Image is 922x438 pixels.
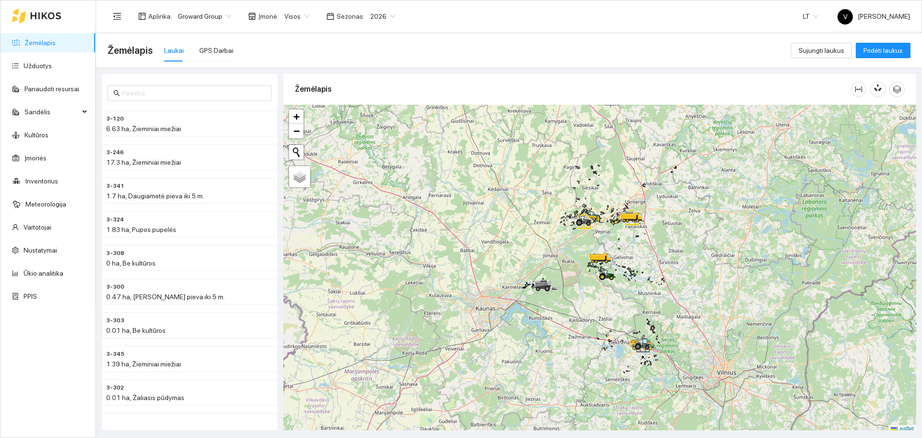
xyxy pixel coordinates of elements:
span: − [293,125,300,137]
button: menu-fold [108,7,127,26]
div: GPS Darbai [199,45,233,56]
a: Panaudoti resursai [24,85,79,93]
a: Inventorius [25,177,58,185]
span: [PERSON_NAME] [837,12,910,20]
span: column-width [851,85,866,93]
span: 3-303 [106,316,124,325]
span: V [843,9,848,24]
span: 1.7 ha, Daugiametė pieva iki 5 m. [106,192,204,200]
span: calendar [327,12,334,20]
span: Pridėti laukus [863,45,903,56]
span: 0.47 ha, [PERSON_NAME] pieva iki 5 m. [106,293,225,301]
input: Paieška [122,88,266,98]
span: 0.01 ha, Be kultūros [106,327,166,334]
span: 3-324 [106,215,124,224]
span: Aplinka : [148,11,172,22]
span: Sujungti laukus [799,45,844,56]
span: Sezonas : [337,11,364,22]
a: Zoom in [289,109,303,124]
button: column-width [851,82,866,97]
span: menu-fold [113,12,121,21]
span: 3-300 [106,282,124,292]
button: Sujungti laukus [791,43,852,58]
a: Užduotys [24,62,52,70]
span: Žemėlapis [108,43,153,58]
a: PPIS [24,292,37,300]
a: Meteorologija [25,200,66,208]
span: 1.83 ha, Pupos pupelės [106,226,176,233]
div: Žemėlapis [295,75,851,103]
span: layout [138,12,146,20]
a: Vartotojai [24,223,51,231]
a: Leaflet [891,426,914,432]
a: Kultūros [24,131,49,139]
span: Sandėlis [24,102,79,122]
div: Laukai [164,45,184,56]
span: 3-302 [106,383,124,392]
a: Zoom out [289,124,303,138]
span: Groward Group [178,9,231,24]
span: 3-345 [106,350,124,359]
a: Įmonės [24,154,47,162]
span: 3-341 [106,182,124,191]
span: 17.3 ha, Žieminiai miežiai [106,158,181,166]
a: Žemėlapis [24,39,56,47]
span: 0.01 ha, Žaliasis pūdymas [106,394,184,401]
a: Sujungti laukus [791,47,852,54]
span: 0 ha, Be kultūros [106,259,156,267]
span: shop [248,12,256,20]
button: Initiate a new search [289,145,303,159]
a: Layers [289,166,310,187]
span: Visos [284,9,309,24]
span: + [293,110,300,122]
span: LT [803,9,818,24]
span: 3-088 [106,417,124,426]
span: search [113,90,120,97]
a: Nustatymai [24,246,57,254]
a: Ūkio analitika [24,269,63,277]
span: 2026 [370,9,395,24]
button: Pridėti laukus [856,43,910,58]
span: 3-246 [106,148,124,157]
span: 3-308 [106,249,124,258]
span: 6.63 ha, Žieminiai miežiai [106,125,181,133]
span: 1.39 ha, Žieminiai miežiai [106,360,181,368]
span: Įmonė : [258,11,279,22]
span: 3-120 [106,114,124,123]
a: Pridėti laukus [856,47,910,54]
